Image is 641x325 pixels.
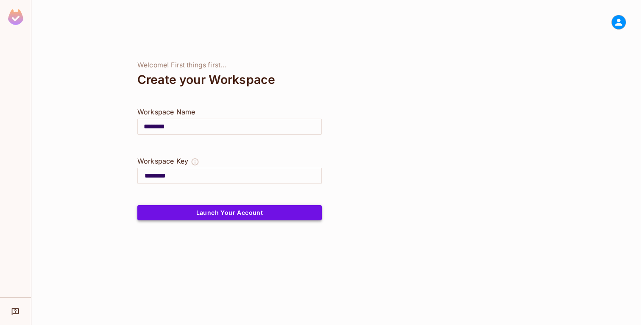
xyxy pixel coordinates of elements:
[137,69,322,90] div: Create your Workspace
[191,156,199,168] button: The Workspace Key is unique, and serves as the identifier of your workspace.
[137,205,322,220] button: Launch Your Account
[137,61,322,69] div: Welcome! First things first...
[137,107,322,117] div: Workspace Name
[6,303,25,320] div: Help & Updates
[8,9,23,25] img: SReyMgAAAABJRU5ErkJggg==
[137,156,188,166] div: Workspace Key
